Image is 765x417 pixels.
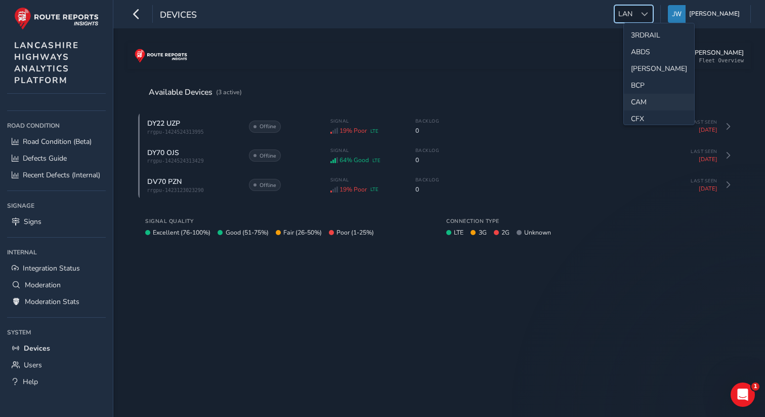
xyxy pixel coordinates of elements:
[7,260,106,277] a: Integration Status
[446,217,733,225] div: Connection Type
[7,340,106,357] a: Devices
[624,44,694,60] li: ABDS
[667,148,717,155] span: Last Seen
[479,229,487,237] span: 3G
[370,128,378,134] span: LTE
[283,229,322,237] span: Fair (26-50%)
[147,129,238,135] span: rrgpu-1424524313995
[149,87,242,98] div: Available Devices
[226,229,269,237] span: Good (51-75%)
[751,383,759,391] span: 1
[668,5,743,23] button: [PERSON_NAME]
[147,187,238,193] span: rrgpu-1423123023290
[624,94,694,110] li: CAM
[147,148,179,158] span: DY70 OJS
[339,185,367,194] span: 19% Poor
[260,181,276,189] span: Offline
[23,377,38,387] span: Help
[624,60,694,77] li: ANDY
[147,158,238,164] span: rrgpu-1424524313429
[339,156,369,164] span: 64% Good
[260,152,276,160] span: Offline
[336,229,374,237] span: Poor (1-25%)
[624,77,694,94] li: BCP
[7,293,106,310] a: Moderation Stats
[415,185,440,194] span: 0
[25,297,79,307] span: Moderation Stats
[25,280,61,290] span: Moderation
[415,127,440,135] span: 0
[501,229,509,237] span: 2G
[7,277,106,293] a: Moderation
[524,229,551,237] span: Unknown
[7,373,106,390] a: Help
[24,217,41,226] span: Signs
[260,123,276,130] span: Offline
[7,167,106,183] a: Recent Defects (Internal)
[667,156,717,163] span: [DATE]
[23,137,92,146] span: Road Condition (Beta)
[454,229,463,237] span: LTE
[689,5,740,23] span: [PERSON_NAME]
[667,178,717,184] span: Last Seen
[24,344,50,353] span: Devices
[415,118,440,124] span: Backlog
[330,147,401,154] span: Signal
[14,40,79,86] span: LANCASHIRE HIGHWAYS ANALYTICS PLATFORM
[372,157,380,164] span: LTE
[731,383,755,407] iframe: Intercom live chat
[7,245,106,260] div: Internal
[7,213,106,230] a: Signs
[370,186,378,193] span: LTE
[7,150,106,167] a: Defects Guide
[153,229,210,237] span: Excellent (76-100%)
[216,88,242,96] span: (3 active)
[693,48,744,57] div: [PERSON_NAME]
[147,177,182,186] span: DV70 PZN
[147,119,180,128] span: DY22 UZP
[14,7,99,30] img: rr logo
[7,118,106,133] div: Road Condition
[7,198,106,213] div: Signage
[7,325,106,340] div: System
[330,118,401,124] span: Signal
[667,126,717,134] span: [DATE]
[668,5,686,23] img: diamond-layout
[667,185,717,193] span: [DATE]
[415,177,440,183] span: Backlog
[135,49,187,63] img: rr logo
[624,27,694,44] li: 3RDRAIL
[699,57,744,63] div: Fleet Overview
[415,156,440,164] span: 0
[7,357,106,373] a: Users
[7,133,106,150] a: Road Condition (Beta)
[615,6,636,22] span: LAN
[160,9,197,23] span: Devices
[145,217,432,225] div: Signal Quality
[330,177,401,183] span: Signal
[339,127,367,135] span: 19% Poor
[23,154,67,163] span: Defects Guide
[624,110,694,127] li: CFX
[24,360,42,370] span: Users
[23,263,80,273] span: Integration Status
[415,147,440,154] span: Backlog
[23,170,100,180] span: Recent Defects (Internal)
